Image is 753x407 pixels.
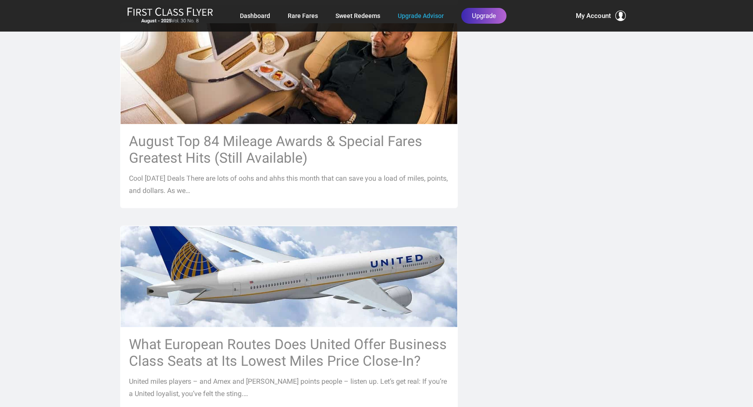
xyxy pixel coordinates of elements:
a: Rare Fares [288,8,318,24]
h3: What European Routes Does United Offer Business Class Seats at Its Lowest Miles Price Close-In? [129,336,449,369]
a: August Top 84 Mileage Awards & Special Fares Greatest Hits (Still Available) Cool [DATE] Deals Th... [120,23,458,208]
p: United miles players – and Amex and [PERSON_NAME] points people – listen up. Let’s get real: If y... [129,375,449,400]
strong: August - 2025 [141,18,171,24]
a: Dashboard [240,8,270,24]
button: My Account [576,11,626,21]
small: Vol. 30 No. 8 [127,18,213,24]
p: Cool [DATE] Deals There are lots of oohs and ahhs this month that can save you a load of miles, p... [129,172,449,197]
h3: August Top 84 Mileage Awards & Special Fares Greatest Hits (Still Available) [129,133,449,166]
a: Upgrade [461,8,507,24]
a: Sweet Redeems [335,8,380,24]
a: Upgrade Advisor [398,8,444,24]
a: First Class FlyerAugust - 2025Vol. 30 No. 8 [127,7,213,25]
img: First Class Flyer [127,7,213,16]
span: My Account [576,11,611,21]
